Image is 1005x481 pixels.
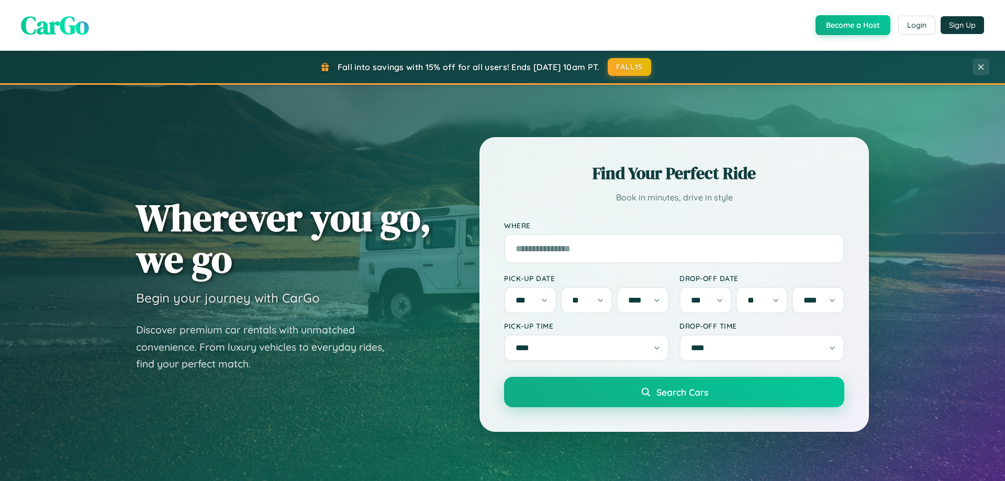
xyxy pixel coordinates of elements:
button: Login [898,16,935,35]
button: Become a Host [816,15,890,35]
h3: Begin your journey with CarGo [136,290,320,306]
label: Drop-off Date [679,274,844,283]
span: CarGo [21,8,89,42]
button: Sign Up [941,16,984,34]
span: Search Cars [656,386,708,398]
h2: Find Your Perfect Ride [504,162,844,185]
button: FALL15 [608,58,652,76]
h1: Wherever you go, we go [136,197,431,279]
span: Fall into savings with 15% off for all users! Ends [DATE] 10am PT. [338,62,600,72]
label: Where [504,221,844,230]
label: Pick-up Date [504,274,669,283]
label: Drop-off Time [679,321,844,330]
p: Book in minutes, drive in style [504,190,844,205]
p: Discover premium car rentals with unmatched convenience. From luxury vehicles to everyday rides, ... [136,321,398,373]
button: Search Cars [504,377,844,407]
label: Pick-up Time [504,321,669,330]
